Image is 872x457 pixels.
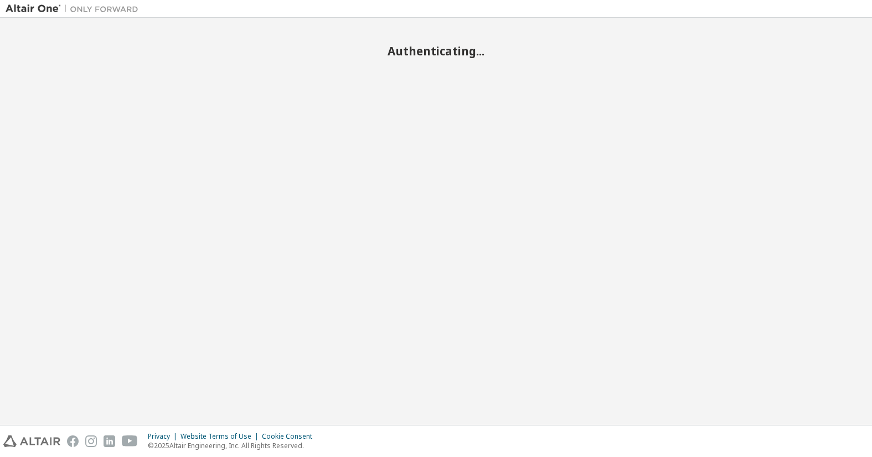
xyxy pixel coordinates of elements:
[104,435,115,447] img: linkedin.svg
[262,432,319,441] div: Cookie Consent
[85,435,97,447] img: instagram.svg
[67,435,79,447] img: facebook.svg
[3,435,60,447] img: altair_logo.svg
[6,3,144,14] img: Altair One
[148,432,180,441] div: Privacy
[122,435,138,447] img: youtube.svg
[6,44,866,58] h2: Authenticating...
[148,441,319,450] p: © 2025 Altair Engineering, Inc. All Rights Reserved.
[180,432,262,441] div: Website Terms of Use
